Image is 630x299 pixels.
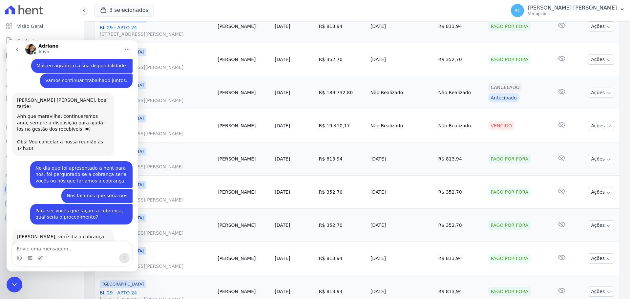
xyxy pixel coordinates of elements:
[488,154,531,163] div: Pago por fora
[100,124,212,137] a: BL 29 - APTO 24[STREET_ADDRESS][PERSON_NAME]
[368,209,436,242] td: [DATE]
[488,187,531,197] div: Pago por fora
[316,176,368,209] td: R$ 352,70
[588,21,614,32] button: Ações
[215,209,272,242] td: [PERSON_NAME]
[3,121,81,134] a: Crédito
[10,57,102,70] div: [PERSON_NAME] [PERSON_NAME], boa tarde!
[17,37,39,44] span: Contratos
[368,242,436,275] td: [DATE]
[316,242,368,275] td: R$ 813,94
[100,256,212,269] a: BL 29 - APTO 24[STREET_ADDRESS][PERSON_NAME]
[488,254,531,263] div: Pago por fora
[5,148,126,163] div: Raquel diz…
[316,142,368,176] td: R$ 813,94
[3,34,81,47] a: Contratos
[3,77,81,91] a: Clientes
[113,212,123,223] button: Enviar mensagem…
[316,10,368,43] td: R$ 813,94
[21,215,26,220] button: Seletor de Gif
[215,43,272,76] td: [PERSON_NAME]
[488,22,531,31] div: Pago por fora
[215,142,272,176] td: [PERSON_NAME]
[100,24,212,37] a: BL 29 - APTO 24[STREET_ADDRESS][PERSON_NAME]
[100,230,212,236] span: [STREET_ADDRESS][PERSON_NAME]
[488,55,531,64] div: Pago por fora
[368,43,436,76] td: [DATE]
[7,277,22,292] iframe: Intercom live chat
[528,11,617,16] p: Ver opções
[5,189,108,210] div: [PERSON_NAME], você diz a cobrança ativa dos inadimplentes?
[3,20,81,33] a: Visão Geral
[3,182,81,196] a: Recebíveis
[215,76,272,109] td: [PERSON_NAME]
[316,43,368,76] td: R$ 352,70
[275,24,290,29] a: [DATE]
[5,121,126,149] div: Raquel diz…
[528,5,617,11] p: [PERSON_NAME] [PERSON_NAME]
[100,190,212,203] a: BL 29 - APTO 24[STREET_ADDRESS][PERSON_NAME]
[316,109,368,142] td: R$ 19.410,17
[588,88,614,98] button: Ações
[275,156,290,161] a: [DATE]
[506,1,630,20] button: RC [PERSON_NAME] [PERSON_NAME] Ver opções
[100,130,212,137] span: [STREET_ADDRESS][PERSON_NAME]
[3,92,81,105] a: Minha Carteira
[100,91,212,104] a: BL 29 - APTO 24[STREET_ADDRESS][PERSON_NAME]
[488,93,519,102] div: Antecipado
[275,57,290,62] a: [DATE]
[275,90,290,95] a: [DATE]
[436,176,486,209] td: R$ 352,70
[215,10,272,43] td: [PERSON_NAME]
[368,10,436,43] td: [DATE]
[5,172,78,180] div: Plataformas
[436,10,486,43] td: R$ 813,94
[29,167,121,180] div: Para ser vocês que façam a cobrança, qual seria o procedimento?
[7,40,138,271] iframe: Intercom live chat
[588,287,614,297] button: Ações
[215,242,272,275] td: [PERSON_NAME]
[100,197,212,203] span: [STREET_ADDRESS][PERSON_NAME]
[94,4,154,16] button: 3 selecionados
[100,280,146,288] span: [GEOGRAPHIC_DATA]
[24,163,126,184] div: Para ser vocês que façam a cobrança, qual seria o procedimento?
[436,76,486,109] td: Não Realizado
[436,109,486,142] td: Não Realizado
[436,209,486,242] td: R$ 352,70
[100,31,212,37] span: [STREET_ADDRESS][PERSON_NAME]
[6,201,126,212] textarea: Envie uma mensagem...
[368,76,436,109] td: Não Realizado
[275,289,290,294] a: [DATE]
[100,157,212,170] a: BL 29 - APTO 24[STREET_ADDRESS][PERSON_NAME]
[100,263,212,269] span: [STREET_ADDRESS][PERSON_NAME]
[31,215,36,220] button: Carregar anexo
[436,242,486,275] td: R$ 813,94
[488,287,531,296] div: Pago por fora
[60,152,121,159] div: Nós falamos que seria nós
[436,142,486,176] td: R$ 813,94
[316,209,368,242] td: R$ 352,70
[316,76,368,109] td: R$ 189.732,80
[5,189,126,215] div: Adriane diz…
[100,64,212,71] span: [STREET_ADDRESS][PERSON_NAME]
[24,121,126,148] div: No dia que foi apresentado a hent para nós, foi perguntado se a cobrança seria vocês ou nós que f...
[588,187,614,197] button: Ações
[275,189,290,195] a: [DATE]
[29,125,121,144] div: No dia que foi apresentado a hent para nós, foi perguntado se a cobrança seria vocês ou nós que f...
[215,176,272,209] td: [PERSON_NAME]
[488,221,531,230] div: Pago por fora
[3,197,81,210] a: Conta Hent
[588,121,614,131] button: Ações
[514,8,521,13] span: RC
[10,73,102,112] div: Ahh que maravilha: continuaremos aqui, sempre a disposição para ajudá-los na gestão dos recebivei...
[55,148,126,163] div: Nós falamos que seria nós
[10,215,15,220] button: Seletor de emoji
